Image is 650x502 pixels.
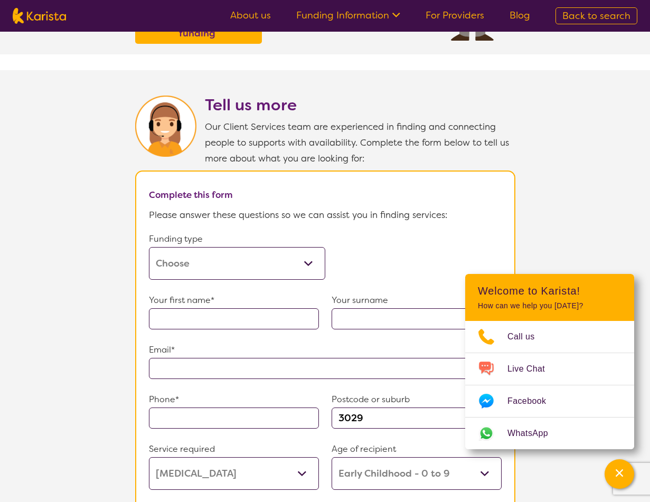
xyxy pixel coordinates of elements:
p: Please answer these questions so we can assist you in finding services: [149,207,502,223]
a: Blog [510,9,530,22]
a: For Providers [426,9,484,22]
span: Call us [507,329,548,345]
div: Channel Menu [465,274,634,449]
p: Phone* [149,392,319,408]
h2: Welcome to Karista! [478,285,621,297]
p: How can we help you [DATE]? [478,301,621,310]
span: Facebook [507,393,559,409]
span: Back to search [562,10,630,22]
p: Email* [149,342,502,358]
img: Karista logo [13,8,66,24]
p: Service required [149,441,319,457]
span: WhatsApp [507,425,561,441]
a: Back to search [555,7,637,24]
p: Our Client Services team are experienced in finding and connecting people to supports with availa... [205,119,515,166]
p: Your surname [332,292,502,308]
ul: Choose channel [465,321,634,449]
p: Your first name* [149,292,319,308]
a: Find out about HCP funding [138,10,259,41]
p: Age of recipient [332,441,502,457]
a: Funding Information [296,9,400,22]
img: Karista Client Service [135,96,196,157]
a: Web link opens in a new tab. [465,418,634,449]
span: Live Chat [507,361,558,377]
p: Funding type [149,231,325,247]
a: About us [230,9,271,22]
b: Complete this form [149,189,233,201]
p: Postcode or suburb [332,392,502,408]
button: Channel Menu [605,459,634,489]
h2: Tell us more [205,96,515,115]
